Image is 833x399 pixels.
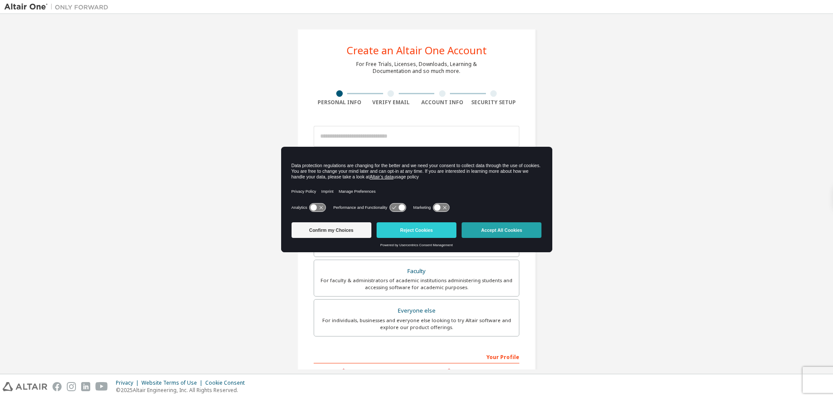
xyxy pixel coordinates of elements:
div: Account Info [416,99,468,106]
div: Faculty [319,265,514,277]
p: © 2025 Altair Engineering, Inc. All Rights Reserved. [116,386,250,394]
div: Privacy [116,379,141,386]
img: altair_logo.svg [3,382,47,391]
div: Personal Info [314,99,365,106]
div: Your Profile [314,350,519,363]
img: facebook.svg [52,382,62,391]
div: For individuals, businesses and everyone else looking to try Altair software and explore our prod... [319,317,514,331]
div: Verify Email [365,99,417,106]
img: youtube.svg [95,382,108,391]
div: Cookie Consent [205,379,250,386]
img: linkedin.svg [81,382,90,391]
div: Everyone else [319,305,514,317]
div: For Free Trials, Licenses, Downloads, Learning & Documentation and so much more. [356,61,477,75]
label: Last Name [419,368,519,375]
img: instagram.svg [67,382,76,391]
div: Website Terms of Use [141,379,205,386]
img: Altair One [4,3,113,11]
div: Security Setup [468,99,520,106]
label: First Name [314,368,414,375]
div: Create an Altair One Account [347,45,487,56]
div: For faculty & administrators of academic institutions administering students and accessing softwa... [319,277,514,291]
